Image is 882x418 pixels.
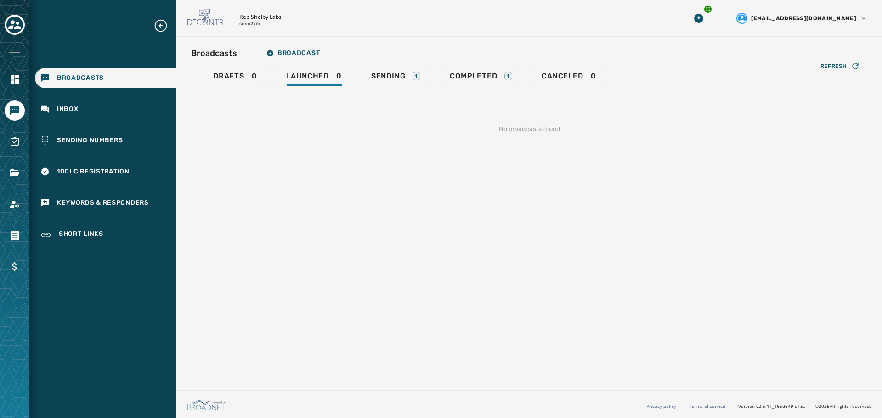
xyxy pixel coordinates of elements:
span: Sending [371,72,406,81]
a: Navigate to Messaging [5,100,25,121]
button: Download Menu [690,10,707,27]
button: Expand sub nav menu [153,18,175,33]
button: User settings [733,9,871,28]
div: 0 [287,72,342,86]
div: 0 [213,72,257,86]
span: [EMAIL_ADDRESS][DOMAIN_NAME] [751,15,856,22]
button: Toggle account select drawer [5,15,25,35]
span: Inbox [57,105,79,114]
button: Broadcast [259,44,327,62]
a: Canceled0 [534,67,603,88]
a: Navigate to Account [5,194,25,214]
span: Completed [450,72,497,81]
a: Completed1 [442,67,520,88]
span: Version [738,403,808,410]
span: Keywords & Responders [57,198,149,207]
a: Navigate to 10DLC Registration [35,162,176,182]
h2: Broadcasts [191,47,237,60]
span: Broadcasts [57,73,104,83]
a: Terms of service [689,403,725,409]
a: Navigate to Sending Numbers [35,130,176,150]
a: Navigate to Files [5,163,25,183]
div: 1 [413,72,420,80]
span: 10DLC Registration [57,167,130,176]
div: No broadcasts found [191,110,867,149]
span: Launched [287,72,329,81]
div: 1 [504,72,512,80]
span: Broadcast [266,50,320,57]
a: Navigate to Broadcasts [35,68,176,88]
a: Drafts0 [206,67,265,88]
span: Refresh [820,62,847,70]
a: Navigate to Orders [5,225,25,245]
a: Navigate to Inbox [35,99,176,119]
span: v2.5.11_165d649fd1592c218755210ebffa1e5a55c3084e [756,403,808,410]
a: Navigate to Keywords & Responders [35,193,176,213]
div: 13 [703,5,712,14]
p: Rep Shelby Labs [239,13,282,21]
a: Launched0 [279,67,349,88]
span: Canceled [542,72,583,81]
div: 0 [542,72,596,86]
button: Refresh [813,59,867,73]
a: Navigate to Billing [5,256,25,277]
a: Navigate to Surveys [5,132,25,152]
span: Short Links [59,229,103,240]
span: © 2025 All rights reserved. [815,403,871,409]
a: Privacy policy [646,403,676,409]
p: srni62ym [239,21,260,28]
span: Sending Numbers [57,136,123,145]
a: Navigate to Home [5,69,25,89]
a: Navigate to Short Links [35,224,176,246]
span: Drafts [213,72,244,81]
a: Sending1 [364,67,428,88]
